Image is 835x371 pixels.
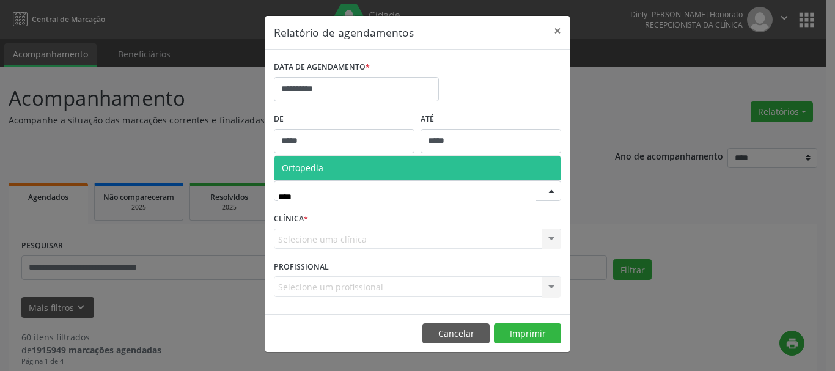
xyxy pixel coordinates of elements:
button: Cancelar [422,323,490,344]
label: CLÍNICA [274,210,308,229]
label: ATÉ [421,110,561,129]
label: DATA DE AGENDAMENTO [274,58,370,77]
h5: Relatório de agendamentos [274,24,414,40]
button: Close [545,16,570,46]
label: De [274,110,414,129]
button: Imprimir [494,323,561,344]
span: Ortopedia [282,162,323,174]
label: PROFISSIONAL [274,257,329,276]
